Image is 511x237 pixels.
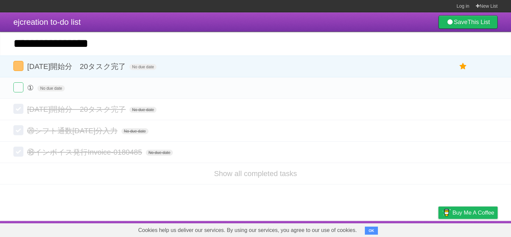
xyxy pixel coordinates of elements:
label: Done [13,125,23,135]
a: Privacy [430,223,447,235]
label: Star task [457,61,470,72]
span: ① [27,84,35,92]
span: [DATE]開始分 20タスク完了 [27,105,127,113]
label: Done [13,61,23,71]
span: No due date [129,64,157,70]
a: Show all completed tasks [214,169,297,178]
button: OK [365,227,378,235]
img: Buy me a coffee [442,207,451,218]
span: [DATE]開始分 20タスク完了 [27,62,127,71]
span: ⑱インボイス発行Invoice-0180485 [27,148,144,156]
span: No due date [121,128,148,134]
span: ⑳シフト通数[DATE]分入力 [27,127,119,135]
span: Cookies help us deliver our services. By using our services, you agree to our use of cookies. [131,224,364,237]
a: SaveThis List [438,15,498,29]
a: Buy me a coffee [438,207,498,219]
a: About [349,223,364,235]
a: Suggest a feature [455,223,498,235]
a: Developers [372,223,399,235]
span: No due date [146,150,173,156]
label: Done [13,82,23,92]
span: Buy me a coffee [452,207,494,219]
span: ejcreation to-do list [13,17,81,26]
span: No due date [37,85,65,91]
span: No due date [129,107,157,113]
a: Terms [407,223,422,235]
label: Done [13,104,23,114]
label: Done [13,147,23,157]
b: This List [468,19,490,25]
